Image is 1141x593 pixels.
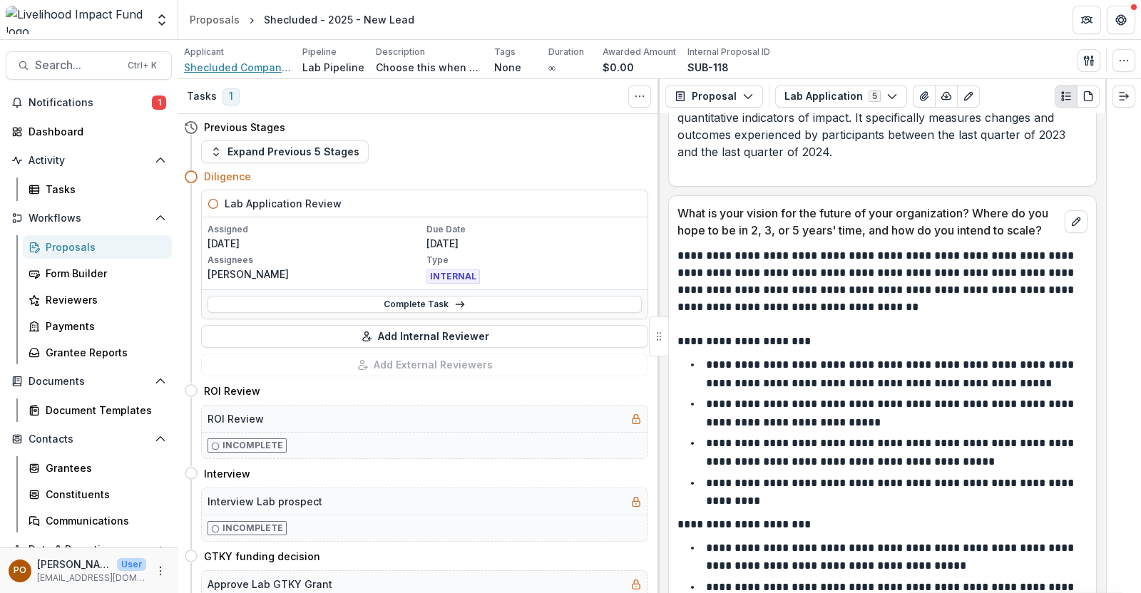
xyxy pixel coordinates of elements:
p: Assignees [208,254,424,267]
span: Workflows [29,212,149,225]
p: Applicant [184,46,224,58]
button: Get Help [1107,6,1135,34]
a: Tasks [23,177,172,201]
h5: Approve Lab GTKY Grant [208,577,332,592]
h5: Interview Lab prospect [208,494,322,509]
div: Grantees [46,460,160,475]
button: Notifications1 [6,91,172,114]
div: Shecluded - 2025 - New Lead [264,12,414,27]
button: Toggle View Cancelled Tasks [628,85,651,108]
img: Livelihood Impact Fund logo [6,6,146,34]
h4: Interview [204,466,250,481]
p: Choose this when adding a new proposal to the first stage of a pipeline. [376,60,483,75]
button: More [152,562,169,579]
span: Activity [29,155,149,167]
div: Form Builder [46,266,160,281]
div: Proposals [46,239,160,254]
div: Payments [46,319,160,334]
a: Grantees [23,456,172,480]
div: Proposals [190,12,240,27]
p: [DATE] [426,236,643,251]
nav: breadcrumb [184,9,420,30]
p: $0.00 [603,60,634,75]
button: Open Data & Reporting [6,538,172,561]
a: Grantee Reports [23,341,172,364]
button: Edit as form [957,85,980,108]
button: Expand right [1112,85,1135,108]
button: Open Contacts [6,428,172,450]
button: Open Activity [6,149,172,172]
p: [PERSON_NAME] [37,557,111,572]
button: edit [1065,210,1088,233]
p: Incomplete [222,522,283,535]
span: Documents [29,376,149,388]
div: Ctrl + K [125,58,160,73]
h4: Previous Stages [204,120,285,135]
a: Document Templates [23,398,172,422]
div: Dashboard [29,124,160,139]
p: Internal Proposal ID [687,46,770,58]
button: Open entity switcher [152,6,172,34]
button: Open Documents [6,370,172,393]
span: Notifications [29,97,152,109]
p: Duration [548,46,584,58]
p: Lab Pipeline [302,60,364,75]
a: Dashboard [6,120,172,143]
button: PDF view [1077,85,1100,108]
h4: GTKY funding decision [204,549,320,564]
p: [PERSON_NAME] [208,267,424,282]
a: Constituents [23,483,172,506]
p: SUB-118 [687,60,729,75]
p: ∞ [548,60,556,75]
button: Add Internal Reviewer [201,325,648,348]
span: INTERNAL [426,269,480,284]
button: Proposal [665,85,763,108]
span: 1 [222,88,240,105]
span: 1 [152,96,166,110]
a: Reviewers [23,288,172,311]
p: Assigned [208,223,424,236]
a: Payments [23,314,172,338]
p: User [117,558,146,571]
h3: Tasks [187,91,217,103]
div: Grantee Reports [46,345,160,360]
p: Due Date [426,223,643,236]
span: Search... [35,58,119,72]
h5: ROI Review [208,411,264,426]
div: Tasks [46,182,160,197]
p: None [494,60,521,75]
p: [EMAIL_ADDRESS][DOMAIN_NAME] [37,572,146,584]
a: Communications [23,509,172,532]
button: View Attached Files [913,85,936,108]
span: Contacts [29,433,149,445]
h5: Lab Application Review [225,196,342,211]
button: Open Workflows [6,207,172,230]
a: Shecluded Company Limited [184,60,291,75]
h4: Diligence [204,169,251,184]
button: Partners [1073,6,1101,34]
div: Reviewers [46,292,160,307]
button: Search... [6,51,172,80]
button: Expand Previous 5 Stages [201,140,369,163]
p: [DATE] [208,236,424,251]
a: Proposals [184,9,245,30]
p: Description [376,46,425,58]
span: Data & Reporting [29,544,149,556]
div: Document Templates [46,403,160,418]
button: Lab Application5 [775,85,907,108]
p: Pipeline [302,46,337,58]
p: Type [426,254,643,267]
div: Constituents [46,487,160,502]
p: What is your vision for the future of your organization? Where do you hope to be in 2, 3, or 5 ye... [677,205,1059,239]
div: Communications [46,513,160,528]
button: Add External Reviewers [201,354,648,376]
a: Proposals [23,235,172,259]
p: Awarded Amount [603,46,676,58]
button: Plaintext view [1055,85,1078,108]
div: Peige Omondi [14,566,26,575]
a: Form Builder [23,262,172,285]
p: Tags [494,46,516,58]
p: Incomplete [222,439,283,452]
h4: ROI Review [204,383,260,398]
